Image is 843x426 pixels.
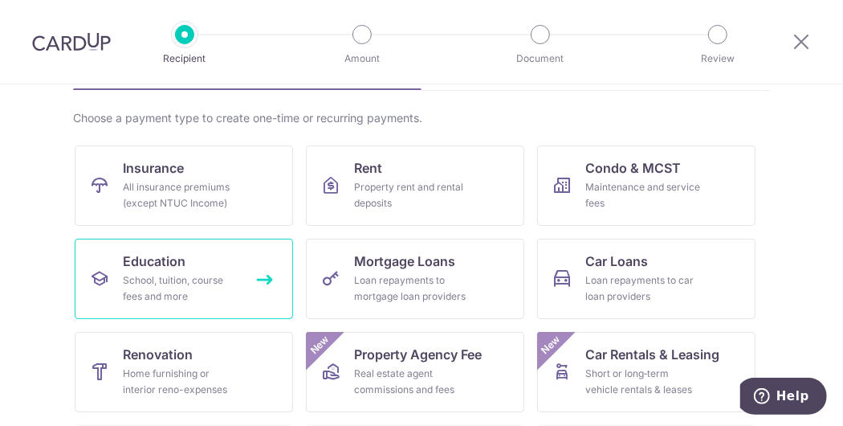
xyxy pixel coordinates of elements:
[740,378,827,418] iframe: Opens a widget where you can find more information
[123,158,184,178] span: Insurance
[123,179,238,211] div: All insurance premiums (except NTUC Income)
[354,272,470,305] div: Loan repayments to mortgage loan providers
[125,51,244,67] p: Recipient
[73,110,770,126] div: Choose a payment type to create one-time or recurring payments.
[354,345,482,364] span: Property Agency Fee
[75,239,293,319] a: EducationSchool, tuition, course fees and more
[123,366,238,398] div: Home furnishing or interior reno-expenses
[481,51,600,67] p: Document
[585,366,701,398] div: Short or long‑term vehicle rentals & leases
[537,145,755,226] a: Condo & MCSTMaintenance and service fees
[537,239,755,319] a: Car LoansLoan repayments to car loan providers
[538,332,564,358] span: New
[75,332,293,412] a: RenovationHome furnishing or interior reno-expenses
[585,179,701,211] div: Maintenance and service fees
[75,145,293,226] a: InsuranceAll insurance premiums (except NTUC Income)
[585,272,701,305] div: Loan repayments to car loan providers
[123,252,185,271] span: Education
[32,32,111,51] img: CardUp
[123,345,193,364] span: Renovation
[585,158,681,178] span: Condo & MCST
[123,272,238,305] div: School, tuition, course fees and more
[354,179,470,211] div: Property rent and rental deposits
[307,332,333,358] span: New
[306,332,524,412] a: Property Agency FeeReal estate agent commissions and feesNew
[354,158,382,178] span: Rent
[306,239,524,319] a: Mortgage LoansLoan repayments to mortgage loan providers
[306,145,524,226] a: RentProperty rent and rental deposits
[585,345,719,364] span: Car Rentals & Leasing
[354,366,470,398] div: Real estate agent commissions and fees
[537,332,755,412] a: Car Rentals & LeasingShort or long‑term vehicle rentals & leasesNew
[658,51,777,67] p: Review
[354,252,455,271] span: Mortgage Loans
[585,252,648,271] span: Car Loans
[303,51,421,67] p: Amount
